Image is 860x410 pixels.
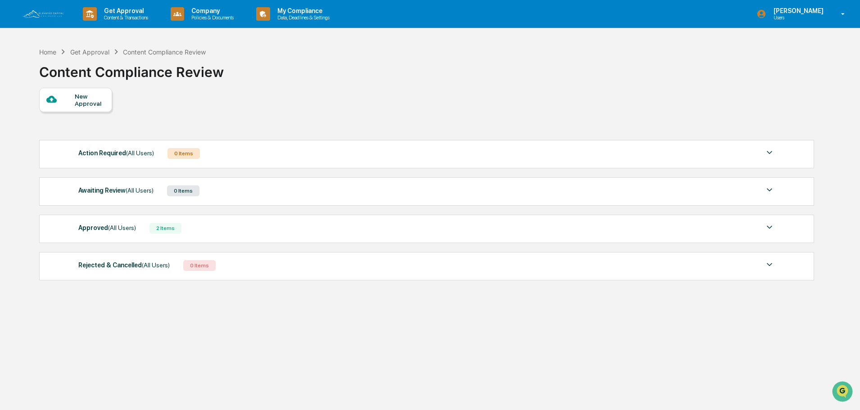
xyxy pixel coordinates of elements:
[18,113,58,122] span: Preclearance
[39,48,56,56] div: Home
[90,153,109,159] span: Pylon
[108,224,136,231] span: (All Users)
[764,222,775,233] img: caret
[74,113,112,122] span: Attestations
[764,185,775,195] img: caret
[142,261,170,269] span: (All Users)
[78,185,154,196] div: Awaiting Review
[63,152,109,159] a: Powered byPylon
[766,14,828,21] p: Users
[764,147,775,158] img: caret
[9,131,16,139] div: 🔎
[97,14,153,21] p: Content & Transactions
[9,69,25,85] img: 1746055101610-c473b297-6a78-478c-a979-82029cc54cd1
[764,259,775,270] img: caret
[78,147,154,159] div: Action Required
[184,7,238,14] p: Company
[9,114,16,122] div: 🖐️
[65,114,72,122] div: 🗄️
[18,131,57,140] span: Data Lookup
[9,19,164,33] p: How can we help?
[62,110,115,126] a: 🗄️Attestations
[149,223,181,234] div: 2 Items
[126,187,154,194] span: (All Users)
[184,14,238,21] p: Policies & Documents
[75,93,105,107] div: New Approval
[153,72,164,82] button: Start new chat
[78,222,136,234] div: Approved
[167,185,199,196] div: 0 Items
[831,380,855,405] iframe: Open customer support
[31,78,114,85] div: We're available if you need us!
[126,149,154,157] span: (All Users)
[5,127,60,143] a: 🔎Data Lookup
[183,260,216,271] div: 0 Items
[97,7,153,14] p: Get Approval
[78,259,170,271] div: Rejected & Cancelled
[5,110,62,126] a: 🖐️Preclearance
[766,7,828,14] p: [PERSON_NAME]
[270,7,334,14] p: My Compliance
[31,69,148,78] div: Start new chat
[270,14,334,21] p: Data, Deadlines & Settings
[22,9,65,19] img: logo
[167,148,200,159] div: 0 Items
[123,48,206,56] div: Content Compliance Review
[70,48,109,56] div: Get Approval
[39,57,224,80] div: Content Compliance Review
